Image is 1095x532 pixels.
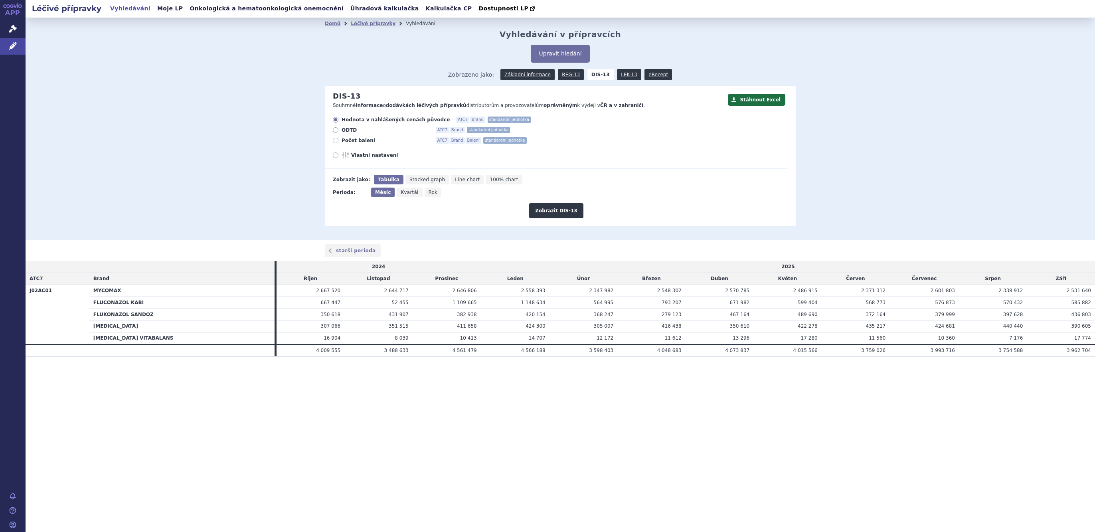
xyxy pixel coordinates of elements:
[26,285,89,344] th: J02AC01
[456,117,469,123] span: ATC7
[822,273,889,285] td: Červen
[728,94,785,106] button: Stáhnout Excel
[558,69,584,80] a: REG-13
[392,300,409,305] span: 52 455
[375,190,391,195] span: Měsíc
[277,261,481,273] td: 2024
[589,288,613,293] span: 2 347 982
[861,288,885,293] span: 2 371 312
[378,177,399,182] span: Tabulka
[455,177,480,182] span: Line chart
[931,288,955,293] span: 2 601 803
[333,175,370,184] div: Zobrazit jako:
[998,348,1023,353] span: 3 754 588
[342,137,429,144] span: Počet balení
[600,103,643,108] strong: ČR a v zahraničí
[483,137,526,144] span: standardní jednotka
[798,323,818,329] span: 422 278
[662,312,682,317] span: 279 123
[26,3,108,14] h2: Léčivé přípravky
[436,127,449,133] span: ATC7
[733,335,749,341] span: 13 296
[384,348,409,353] span: 3 488 633
[935,323,955,329] span: 424 681
[395,335,408,341] span: 8 039
[490,177,518,182] span: 100% chart
[725,288,749,293] span: 2 570 785
[406,18,446,30] li: Vyhledávání
[409,177,445,182] span: Stacked graph
[998,288,1023,293] span: 2 338 912
[531,45,589,63] button: Upravit hledání
[1027,273,1095,285] td: Září
[389,312,409,317] span: 431 907
[730,300,750,305] span: 671 982
[386,103,466,108] strong: dodávkách léčivých přípravků
[529,203,583,218] button: Zobrazit DIS-13
[617,69,641,80] a: LEK-13
[453,300,477,305] span: 1 109 665
[457,323,477,329] span: 411 658
[753,273,821,285] td: Květen
[401,190,418,195] span: Kvartál
[89,285,275,297] th: MYCOMAX
[436,137,449,144] span: ATC7
[481,261,1095,273] td: 2025
[476,3,539,14] a: Dostupnosti LP
[316,288,340,293] span: 2 667 520
[342,127,429,133] span: ODTD
[321,312,341,317] span: 350 618
[89,332,275,344] th: [MEDICAL_DATA] VITABALANS
[866,323,886,329] span: 435 217
[861,348,885,353] span: 3 759 026
[470,117,485,123] span: Brand
[321,300,341,305] span: 667 447
[321,323,341,329] span: 307 066
[959,273,1027,285] td: Srpen
[389,323,409,329] span: 351 515
[866,312,886,317] span: 372 164
[1071,312,1091,317] span: 436 803
[324,335,340,341] span: 16 904
[644,69,672,80] a: eRecept
[798,312,818,317] span: 489 690
[730,323,750,329] span: 350 610
[466,137,481,144] span: Balení
[348,3,421,14] a: Úhradová kalkulačka
[1067,288,1091,293] span: 2 531 640
[450,127,465,133] span: Brand
[187,3,346,14] a: Onkologická a hematoonkologická onemocnění
[333,92,361,101] h2: DIS-13
[526,312,546,317] span: 420 154
[1071,300,1091,305] span: 585 882
[889,273,959,285] td: Červenec
[1003,300,1023,305] span: 570 432
[429,190,438,195] span: Rok
[448,69,494,80] span: Zobrazeno jako:
[453,288,477,293] span: 2 646 806
[521,300,546,305] span: 1 148 634
[30,276,43,281] span: ATC7
[589,348,613,353] span: 3 598 403
[587,69,614,80] strong: DIS-13
[549,273,617,285] td: Únor
[351,152,439,158] span: Vlastní nastavení
[325,244,381,257] a: starší perioda
[1003,312,1023,317] span: 397 628
[657,288,682,293] span: 2 548 302
[869,335,885,341] span: 11 560
[478,5,528,12] span: Dostupnosti LP
[460,335,477,341] span: 10 413
[500,30,621,39] h2: Vyhledávání v přípravcích
[931,348,955,353] span: 3 993 716
[597,335,613,341] span: 12 172
[155,3,185,14] a: Moje LP
[662,300,682,305] span: 793 207
[657,348,682,353] span: 4 048 683
[617,273,685,285] td: Březen
[93,276,109,281] span: Brand
[594,300,614,305] span: 564 995
[686,273,753,285] td: Duben
[89,320,275,332] th: [MEDICAL_DATA]
[866,300,886,305] span: 568 773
